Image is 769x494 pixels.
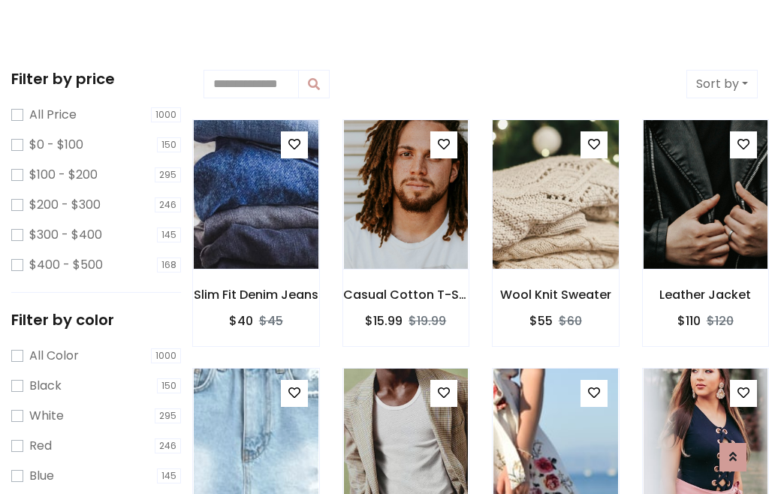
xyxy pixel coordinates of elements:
[155,408,181,423] span: 295
[155,197,181,212] span: 246
[157,137,181,152] span: 150
[365,314,403,328] h6: $15.99
[29,106,77,124] label: All Price
[409,312,446,330] del: $19.99
[686,70,758,98] button: Sort by
[677,314,701,328] h6: $110
[259,312,283,330] del: $45
[707,312,734,330] del: $120
[529,314,553,328] h6: $55
[157,258,181,273] span: 168
[29,166,98,184] label: $100 - $200
[493,288,619,302] h6: Wool Knit Sweater
[643,288,769,302] h6: Leather Jacket
[155,167,181,182] span: 295
[29,196,101,214] label: $200 - $300
[29,467,54,485] label: Blue
[29,437,52,455] label: Red
[29,347,79,365] label: All Color
[11,311,181,329] h5: Filter by color
[151,348,181,363] span: 1000
[29,256,103,274] label: $400 - $500
[11,70,181,88] h5: Filter by price
[29,226,102,244] label: $300 - $400
[343,288,469,302] h6: Casual Cotton T-Shirt
[157,378,181,393] span: 150
[559,312,582,330] del: $60
[157,468,181,483] span: 145
[157,227,181,242] span: 145
[229,314,253,328] h6: $40
[29,407,64,425] label: White
[151,107,181,122] span: 1000
[29,377,62,395] label: Black
[29,136,83,154] label: $0 - $100
[193,288,319,302] h6: Slim Fit Denim Jeans
[155,438,181,453] span: 246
